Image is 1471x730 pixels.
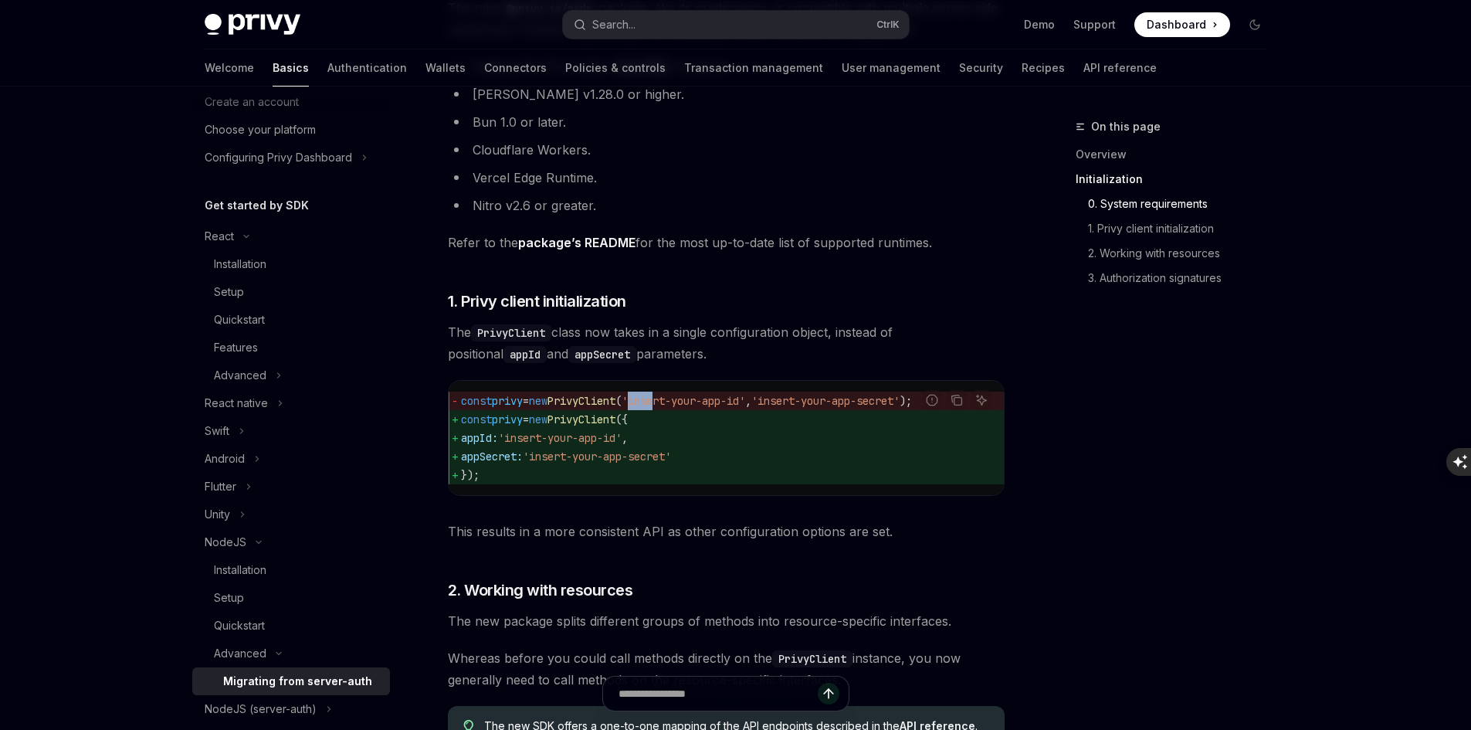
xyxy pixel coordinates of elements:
button: Toggle dark mode [1242,12,1267,37]
a: Setup [192,584,390,612]
span: The new package splits different groups of methods into resource-specific interfaces. [448,610,1005,632]
button: Toggle NodeJS section [192,528,390,556]
a: Installation [192,556,390,584]
span: On this page [1091,117,1161,136]
span: privy [492,394,523,408]
span: appId: [461,431,498,445]
span: PrivyClient [547,394,615,408]
span: 1. Privy client initialization [448,290,626,312]
code: PrivyClient [471,324,551,341]
li: [PERSON_NAME] v1.28.0 or higher. [448,83,1005,105]
div: Android [205,450,245,468]
a: Overview [1076,142,1279,167]
div: Quickstart [214,311,265,329]
input: Ask a question... [619,677,818,711]
span: The class now takes in a single configuration object, instead of positional and parameters. [448,321,1005,365]
div: Advanced [214,366,266,385]
span: ); [900,394,912,408]
a: Quickstart [192,306,390,334]
div: Search... [592,15,636,34]
a: Installation [192,250,390,278]
button: Ask AI [971,390,991,410]
div: React native [205,394,268,413]
button: Report incorrect code [922,390,942,410]
span: This results in a more consistent API as other configuration options are set. [448,521,1005,542]
a: Security [959,49,1003,87]
a: User management [842,49,941,87]
a: Welcome [205,49,254,87]
div: Swift [205,422,229,440]
button: Toggle NodeJS (server-auth) section [192,695,390,723]
div: NodeJS [205,533,246,552]
div: NodeJS (server-auth) [205,700,317,718]
a: 1. Privy client initialization [1076,216,1279,241]
a: Basics [273,49,309,87]
button: Toggle React native section [192,389,390,417]
li: Nitro v2.6 or greater. [448,195,1005,216]
a: Transaction management [684,49,823,87]
a: Recipes [1022,49,1065,87]
button: Toggle Advanced section [192,362,390,389]
code: PrivyClient [772,650,852,667]
span: privy [492,413,523,426]
div: Migrating from server-auth [223,672,372,691]
div: Choose your platform [205,121,316,139]
a: Choose your platform [192,116,390,144]
a: Features [192,334,390,362]
button: Toggle Configuring Privy Dashboard section [192,144,390,171]
span: 'insert-your-app-id' [622,394,745,408]
a: Policies & controls [565,49,666,87]
span: Refer to the for the most up-to-date list of supported runtimes. [448,232,1005,253]
a: Support [1073,17,1116,32]
div: Setup [214,589,244,607]
button: Toggle Swift section [192,417,390,445]
code: appId [503,346,547,363]
button: Open search [563,11,909,39]
span: 'insert-your-app-secret' [523,450,671,463]
div: Advanced [214,644,266,663]
a: Connectors [484,49,547,87]
button: Toggle Android section [192,445,390,473]
a: Setup [192,278,390,306]
div: Installation [214,561,266,579]
a: API reference [1083,49,1157,87]
span: new [529,394,547,408]
div: Unity [205,505,230,524]
span: Dashboard [1147,17,1206,32]
div: Configuring Privy Dashboard [205,148,352,167]
span: }); [461,468,480,482]
a: Authentication [327,49,407,87]
span: new [529,413,547,426]
span: const [461,394,492,408]
a: package’s README [518,235,636,251]
span: ({ [615,413,628,426]
a: 3. Authorization signatures [1076,266,1279,290]
button: Copy the contents from the code block [947,390,967,410]
a: Dashboard [1134,12,1230,37]
button: Toggle Unity section [192,501,390,528]
button: Send message [818,683,839,705]
span: , [745,394,751,408]
span: = [523,394,529,408]
div: Flutter [205,477,236,496]
div: Setup [214,283,244,301]
button: Toggle React section [192,222,390,250]
span: ( [615,394,622,408]
div: Installation [214,255,266,273]
span: Ctrl K [876,19,900,31]
div: React [205,227,234,246]
button: Toggle Flutter section [192,473,390,501]
span: Whereas before you could call methods directly on the instance, you now generally need to call me... [448,647,1005,691]
a: Initialization [1076,167,1279,192]
span: const [461,413,492,426]
h5: Get started by SDK [205,196,309,215]
span: , [622,431,628,445]
li: Vercel Edge Runtime. [448,167,1005,188]
img: dark logo [205,14,300,36]
li: Cloudflare Workers. [448,139,1005,161]
a: Migrating from server-auth [192,667,390,695]
a: Demo [1024,17,1055,32]
a: Quickstart [192,612,390,640]
span: appSecret: [461,450,523,463]
span: 'insert-your-app-id' [498,431,622,445]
